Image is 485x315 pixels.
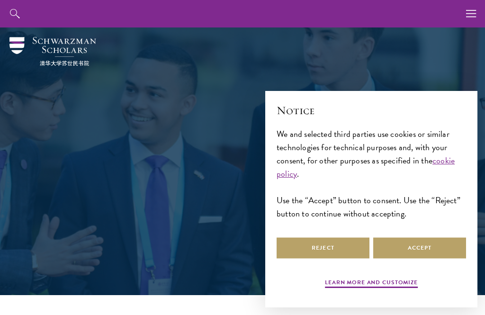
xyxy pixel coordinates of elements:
button: Accept [373,237,466,259]
img: Schwarzman Scholars [9,37,96,66]
a: cookie policy [277,154,455,180]
button: Learn more and customize [325,278,418,289]
button: Reject [277,237,369,259]
div: We and selected third parties use cookies or similar technologies for technical purposes and, wit... [277,127,466,221]
h2: Notice [277,102,466,118]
